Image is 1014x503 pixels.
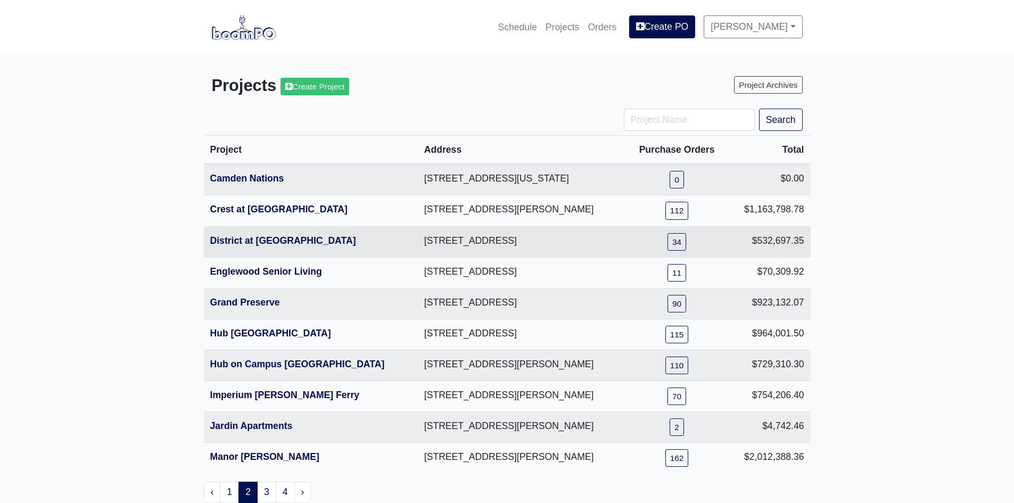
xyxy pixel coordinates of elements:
td: [STREET_ADDRESS][PERSON_NAME] [418,381,626,412]
a: 0 [670,171,684,188]
td: [STREET_ADDRESS][US_STATE] [418,164,626,195]
td: $4,742.46 [727,412,810,443]
a: Create PO [629,15,695,38]
button: Search [759,109,803,131]
a: Grand Preserve [210,297,280,308]
td: [STREET_ADDRESS][PERSON_NAME] [418,412,626,443]
td: [STREET_ADDRESS] [418,257,626,288]
td: $1,163,798.78 [727,195,810,226]
td: $0.00 [727,164,810,195]
td: $923,132.07 [727,288,810,319]
a: Imperium [PERSON_NAME] Ferry [210,390,360,400]
a: 3 [257,482,276,503]
a: « Previous [204,482,221,503]
a: 115 [665,326,689,343]
a: 2 [670,418,684,436]
a: Next » [294,482,311,503]
td: [STREET_ADDRESS] [418,288,626,319]
a: District at [GEOGRAPHIC_DATA] [210,235,356,246]
input: Project Name [624,109,755,131]
a: 70 [667,387,686,405]
img: boomPO [212,15,276,39]
a: Crest at [GEOGRAPHIC_DATA] [210,204,348,215]
a: Orders [583,15,621,39]
td: [STREET_ADDRESS][PERSON_NAME] [418,350,626,381]
a: Jardin Apartments [210,420,293,431]
span: 2 [238,482,258,503]
a: Schedule [493,15,541,39]
a: Create Project [281,78,349,95]
td: [STREET_ADDRESS][PERSON_NAME] [418,195,626,226]
a: Manor [PERSON_NAME] [210,451,319,462]
th: Purchase Orders [626,136,728,164]
a: 110 [665,357,689,374]
th: Project [204,136,418,164]
a: 1 [220,482,239,503]
td: $754,206.40 [727,381,810,412]
td: $729,310.30 [727,350,810,381]
a: Hub on Campus [GEOGRAPHIC_DATA] [210,359,385,369]
td: $964,001.50 [727,319,810,350]
a: 34 [667,233,686,251]
td: $70,309.92 [727,257,810,288]
a: 90 [667,295,686,312]
td: [STREET_ADDRESS] [418,226,626,257]
a: 162 [665,449,689,467]
th: Address [418,136,626,164]
td: [STREET_ADDRESS] [418,319,626,350]
td: $532,697.35 [727,226,810,257]
a: 4 [276,482,295,503]
a: 112 [665,202,689,219]
td: $2,012,388.36 [727,443,810,474]
td: [STREET_ADDRESS][PERSON_NAME] [418,443,626,474]
a: Project Archives [734,76,802,94]
a: Camden Nations [210,173,284,184]
a: 11 [667,264,686,282]
a: Projects [541,15,584,39]
th: Total [727,136,810,164]
a: Englewood Senior Living [210,266,322,277]
a: [PERSON_NAME] [704,15,802,38]
a: Hub [GEOGRAPHIC_DATA] [210,328,331,339]
h3: Projects [212,76,499,96]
